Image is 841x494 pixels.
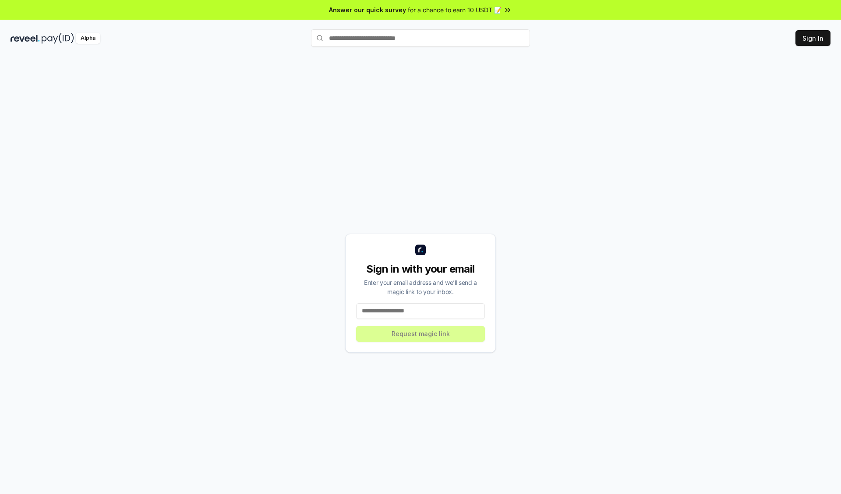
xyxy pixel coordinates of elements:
button: Sign In [795,30,830,46]
div: Sign in with your email [356,262,485,276]
span: for a chance to earn 10 USDT 📝 [408,5,502,14]
div: Alpha [76,33,100,44]
img: pay_id [42,33,74,44]
img: logo_small [415,245,426,255]
span: Answer our quick survey [329,5,406,14]
img: reveel_dark [11,33,40,44]
div: Enter your email address and we’ll send a magic link to your inbox. [356,278,485,296]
